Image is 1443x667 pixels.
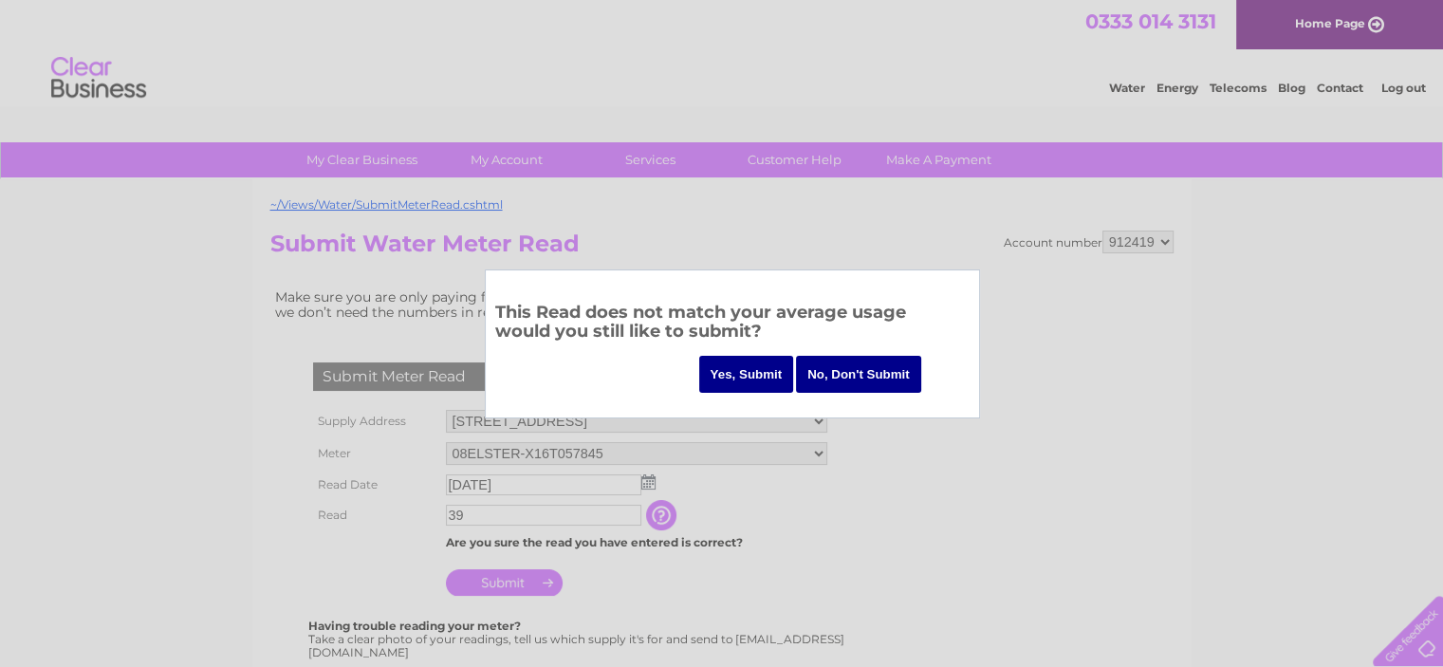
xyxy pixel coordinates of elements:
[1210,81,1267,95] a: Telecoms
[699,356,794,393] input: Yes, Submit
[1156,81,1198,95] a: Energy
[796,356,921,393] input: No, Don't Submit
[1278,81,1305,95] a: Blog
[50,49,147,107] img: logo.png
[495,299,970,351] h3: This Read does not match your average usage would you still like to submit?
[1109,81,1145,95] a: Water
[1317,81,1363,95] a: Contact
[274,10,1171,92] div: Clear Business is a trading name of Verastar Limited (registered in [GEOGRAPHIC_DATA] No. 3667643...
[1085,9,1216,33] a: 0333 014 3131
[1380,81,1425,95] a: Log out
